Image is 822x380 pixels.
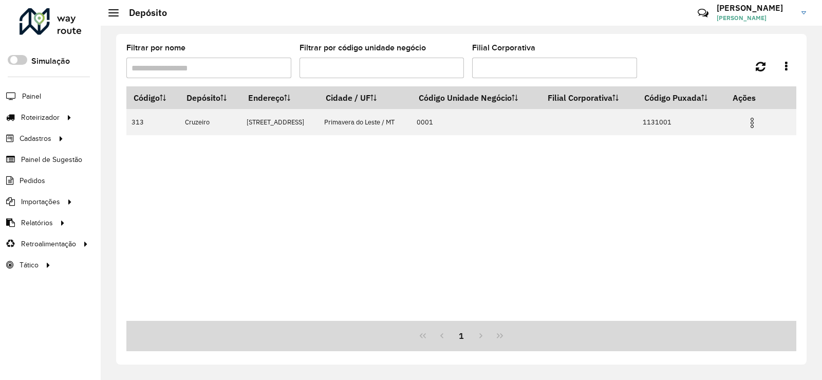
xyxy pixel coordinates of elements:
[725,87,787,108] th: Ações
[119,7,167,19] h2: Depósito
[20,133,51,144] span: Cadastros
[319,87,412,109] th: Cidade / UF
[22,91,41,102] span: Painel
[126,109,179,135] td: 313
[179,87,241,109] th: Depósito
[472,42,535,54] label: Filial Corporativa
[717,13,794,23] span: [PERSON_NAME]
[638,109,725,135] td: 1131001
[31,55,70,67] label: Simulação
[126,87,179,109] th: Código
[21,196,60,207] span: Importações
[412,109,540,135] td: 0001
[20,260,39,270] span: Tático
[692,2,714,24] a: Contato Rápido
[638,87,725,109] th: Código Puxada
[20,175,45,186] span: Pedidos
[300,42,426,54] label: Filtrar por código unidade negócio
[21,154,82,165] span: Painel de Sugestão
[540,87,638,109] th: Filial Corporativa
[717,3,794,13] h3: [PERSON_NAME]
[126,42,185,54] label: Filtrar por nome
[21,218,53,228] span: Relatórios
[21,112,60,123] span: Roteirizador
[452,326,471,346] button: 1
[241,87,319,109] th: Endereço
[179,109,241,135] td: Cruzeiro
[21,239,76,249] span: Retroalimentação
[412,87,540,109] th: Código Unidade Negócio
[319,109,412,135] td: Primavera do Leste / MT
[241,109,319,135] td: [STREET_ADDRESS]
